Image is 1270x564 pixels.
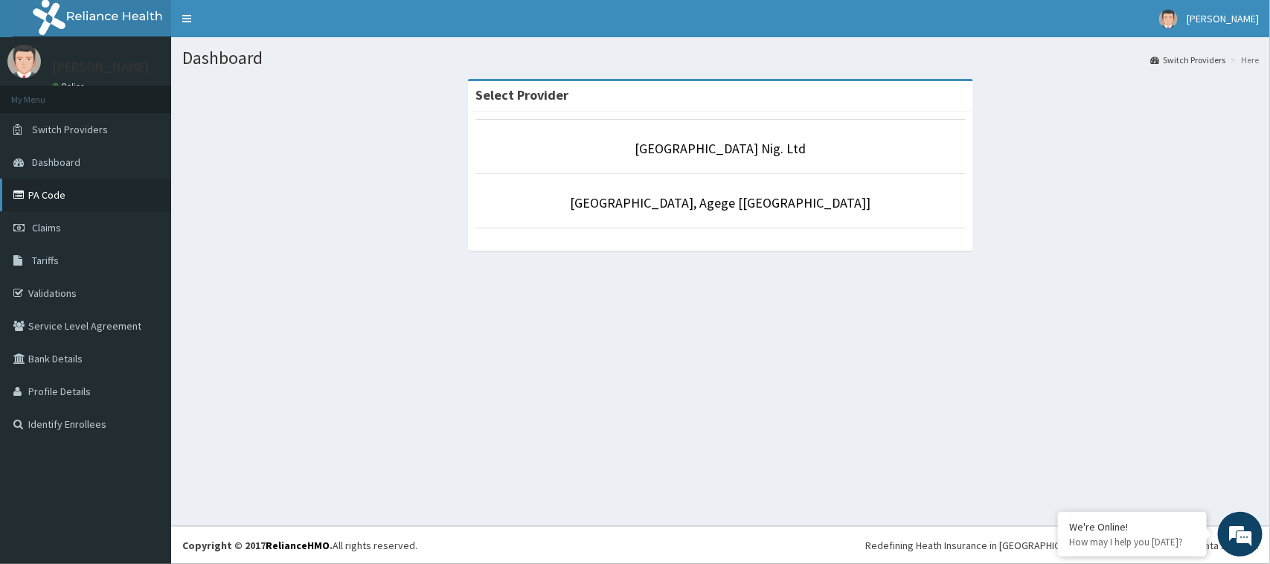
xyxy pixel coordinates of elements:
[1150,54,1225,66] a: Switch Providers
[7,45,41,78] img: User Image
[32,254,59,267] span: Tariffs
[1187,12,1259,25] span: [PERSON_NAME]
[1159,10,1178,28] img: User Image
[52,60,150,74] p: [PERSON_NAME]
[571,194,871,211] a: [GEOGRAPHIC_DATA], Agege [[GEOGRAPHIC_DATA]]
[266,539,330,552] a: RelianceHMO
[171,526,1270,564] footer: All rights reserved.
[182,539,333,552] strong: Copyright © 2017 .
[32,123,108,136] span: Switch Providers
[1069,520,1196,533] div: We're Online!
[1227,54,1259,66] li: Here
[182,48,1259,68] h1: Dashboard
[475,86,568,103] strong: Select Provider
[635,140,806,157] a: [GEOGRAPHIC_DATA] Nig. Ltd
[865,538,1259,553] div: Redefining Heath Insurance in [GEOGRAPHIC_DATA] using Telemedicine and Data Science!
[52,81,88,92] a: Online
[1069,536,1196,548] p: How may I help you today?
[32,156,80,169] span: Dashboard
[32,221,61,234] span: Claims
